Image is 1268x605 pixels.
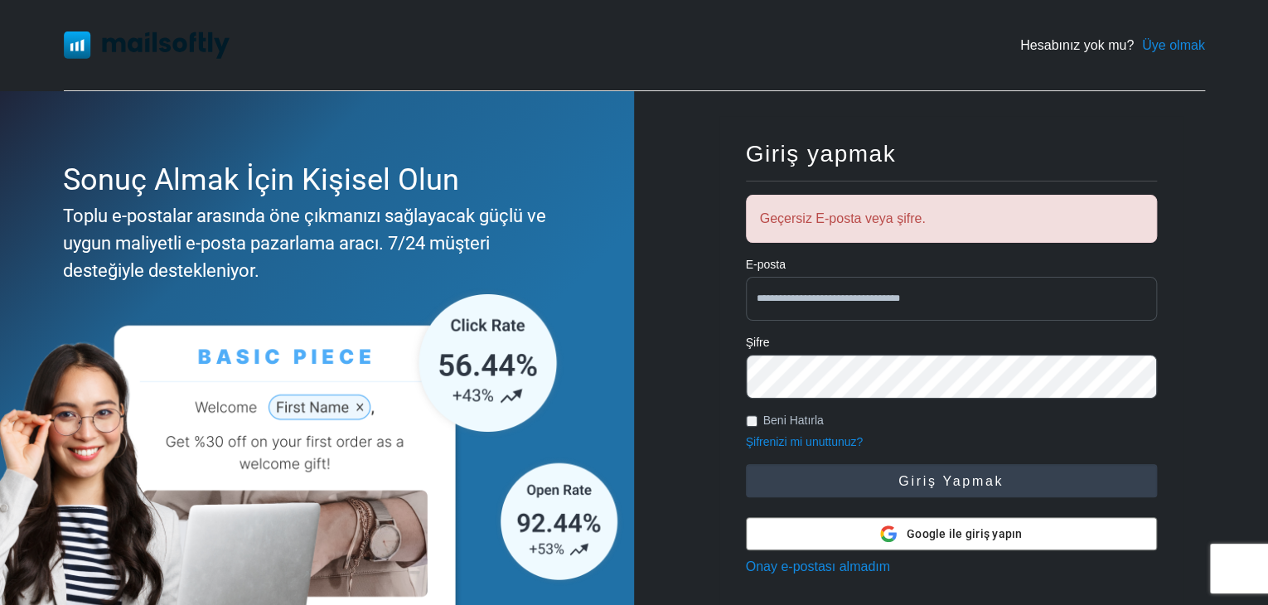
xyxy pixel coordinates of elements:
font: Toplu e-postalar arasında öne çıkmanızı sağlayacak güçlü ve uygun maliyetli e-posta pazarlama ara... [63,206,546,281]
font: Şifre [746,336,770,349]
button: Google ile giriş yapın [746,517,1157,550]
font: Sonuç Almak İçin Kişisel Olun [63,162,459,197]
font: Google ile giriş yapın [907,527,1023,540]
font: Giriş yapmak [898,474,1004,488]
font: Üye olmak [1142,38,1205,52]
font: Giriş yapmak [746,141,896,167]
font: E-posta [746,258,786,271]
a: Onay e-postası almadım [746,559,890,574]
font: Beni Hatırla [763,414,824,427]
font: Hesabınız yok mu? [1020,38,1134,52]
font: Geçersiz E-posta veya şifre. [760,211,926,225]
img: Mailsoftly [64,31,230,58]
a: Şifrenizi mi unuttunuz? [746,435,864,448]
button: Giriş yapmak [746,464,1157,497]
a: Üye olmak [1142,36,1205,56]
